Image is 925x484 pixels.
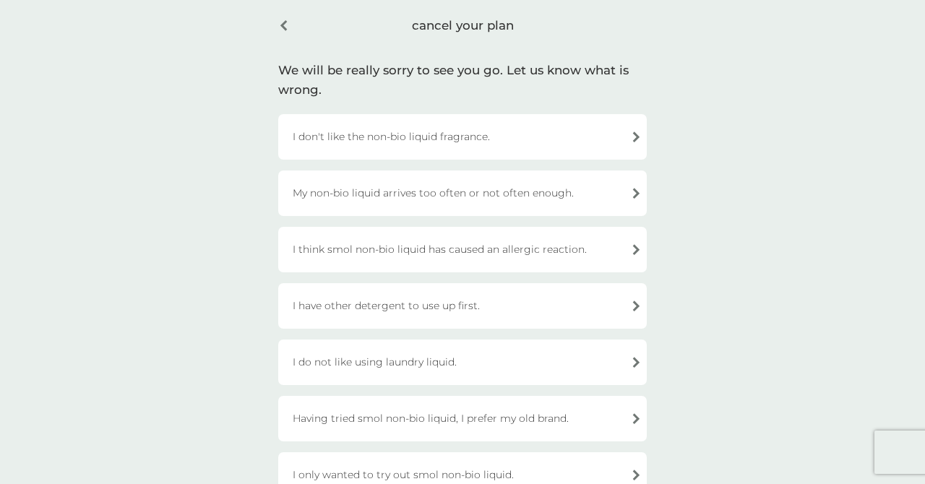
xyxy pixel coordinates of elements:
div: I think smol non-bio liquid has caused an allergic reaction. [278,227,647,272]
div: We will be really sorry to see you go. Let us know what is wrong. [278,61,647,100]
div: Having tried smol non-bio liquid, I prefer my old brand. [278,396,647,441]
div: cancel your plan [278,9,647,43]
div: My non-bio liquid arrives too often or not often enough. [278,170,647,216]
div: I do not like using laundry liquid. [278,340,647,385]
div: I have other detergent to use up first. [278,283,647,329]
div: I don't like the non-bio liquid fragrance. [278,114,647,160]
